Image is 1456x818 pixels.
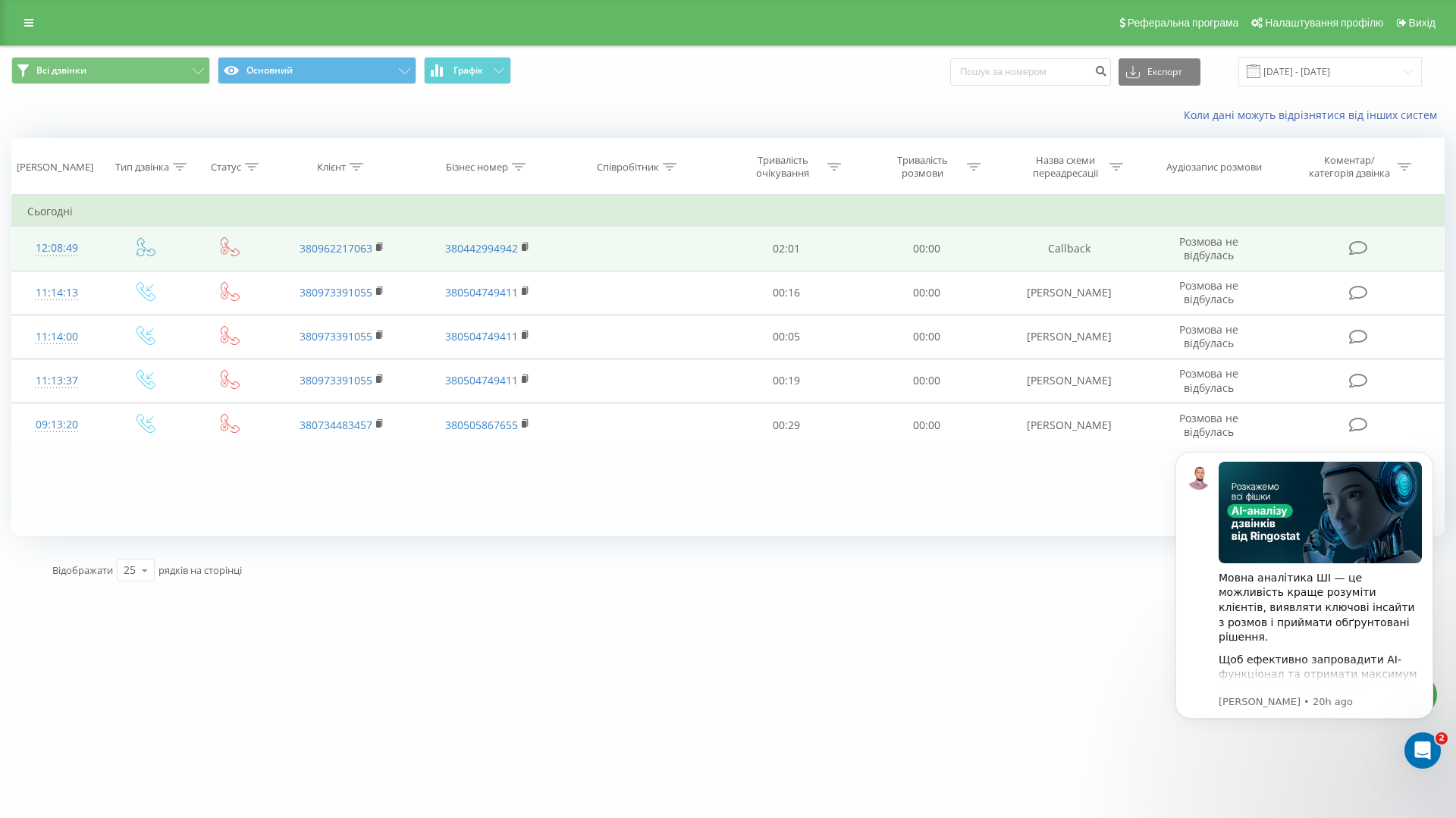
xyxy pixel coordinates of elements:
div: Статус [211,161,241,174]
div: Тривалість розмови [882,154,963,180]
div: 11:14:00 [27,322,86,352]
td: 02:01 [717,227,856,271]
button: Основний [218,57,416,84]
div: 12:08:49 [27,233,86,263]
div: 09:13:20 [27,410,86,440]
td: [PERSON_NAME] [996,359,1142,403]
a: Коли дані можуть відрізнятися вiд інших систем [1184,108,1445,122]
span: Графік [453,65,483,76]
button: Графік [424,57,511,84]
button: Експорт [1119,58,1200,86]
a: 380504749411 [445,329,518,343]
td: 00:00 [856,403,996,447]
td: Сьогодні [12,196,1445,227]
iframe: Intercom live chat [1404,732,1441,769]
div: Співробітник [597,161,659,174]
a: 380505867655 [445,418,518,432]
span: Налаштування профілю [1265,17,1383,29]
td: 00:00 [856,359,996,403]
td: Callback [996,227,1142,271]
div: Тривалість очікування [742,154,824,180]
a: 380973391055 [300,285,372,299]
td: [PERSON_NAME] [996,403,1142,447]
a: 380973391055 [300,329,372,343]
input: Пошук за номером [950,58,1111,86]
td: [PERSON_NAME] [996,315,1142,359]
td: 00:16 [717,271,856,315]
span: Розмова не відбулась [1179,322,1238,350]
td: 00:00 [856,315,996,359]
span: Вихід [1409,17,1436,29]
div: Бізнес номер [446,161,508,174]
div: 11:13:37 [27,366,86,396]
td: [PERSON_NAME] [996,271,1142,315]
div: Аудіозапис розмови [1166,161,1262,174]
span: рядків на сторінці [158,563,242,577]
td: 00:29 [717,403,856,447]
a: 380734483457 [300,418,372,432]
div: Клієнт [317,161,346,174]
span: Розмова не відбулась [1179,278,1238,306]
div: Назва схеми переадресації [1025,154,1106,180]
td: 00:00 [856,271,996,315]
button: Всі дзвінки [11,57,210,84]
span: Реферальна програма [1128,17,1239,29]
a: 380442994942 [445,241,518,255]
span: Розмова не відбулась [1179,366,1238,394]
td: 00:19 [717,359,856,403]
div: 11:14:13 [27,278,86,308]
iframe: Intercom notifications message [1153,429,1456,777]
span: Відображати [52,563,113,577]
span: Розмова не відбулась [1179,234,1238,262]
div: [PERSON_NAME] [17,161,93,174]
span: Розмова не відбулась [1179,411,1238,439]
a: 380504749411 [445,285,518,299]
div: Тип дзвінка [115,161,169,174]
div: Коментар/категорія дзвінка [1305,154,1394,180]
span: 2 [1436,732,1448,744]
a: 380973391055 [300,373,372,387]
td: 00:00 [856,227,996,271]
a: 380504749411 [445,373,518,387]
a: 380962217063 [300,241,372,255]
span: Всі дзвінки [36,64,86,77]
div: 25 [124,563,136,578]
td: 00:05 [717,315,856,359]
